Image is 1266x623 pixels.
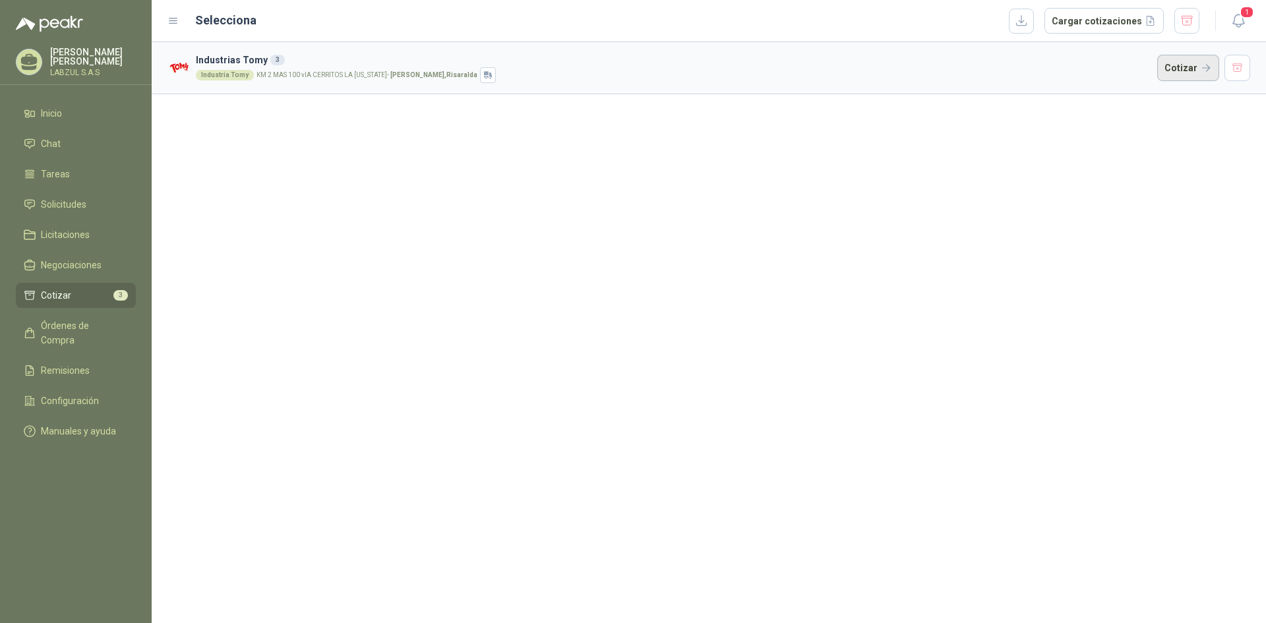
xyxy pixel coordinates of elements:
a: Solicitudes [16,192,136,217]
p: [PERSON_NAME] [PERSON_NAME] [50,47,136,66]
span: Licitaciones [41,227,90,242]
h2: Selecciona [195,11,256,30]
a: Remisiones [16,358,136,383]
a: Órdenes de Compra [16,313,136,353]
span: Solicitudes [41,197,86,212]
span: 3 [113,290,128,301]
button: Cotizar [1157,55,1219,81]
h3: Industrias Tomy [196,53,1152,67]
p: KM 2 MAS 100 vIA CERRITOS LA [US_STATE] - [256,72,477,78]
p: LABZUL S.A.S [50,69,136,76]
div: 3 [270,55,285,65]
span: Configuración [41,394,99,408]
span: Negociaciones [41,258,102,272]
button: 1 [1226,9,1250,33]
span: Remisiones [41,363,90,378]
span: Chat [41,136,61,151]
span: Órdenes de Compra [41,318,123,347]
span: Inicio [41,106,62,121]
button: Cargar cotizaciones [1044,8,1164,34]
a: Licitaciones [16,222,136,247]
span: Tareas [41,167,70,181]
img: Logo peakr [16,16,83,32]
a: Negociaciones [16,252,136,278]
div: Industria Tomy [196,70,254,80]
a: Cotizar3 [16,283,136,308]
a: Tareas [16,162,136,187]
strong: [PERSON_NAME] , Risaralda [390,71,477,78]
span: 1 [1240,6,1254,18]
a: Inicio [16,101,136,126]
img: Company Logo [167,57,191,80]
a: Manuales y ayuda [16,419,136,444]
a: Chat [16,131,136,156]
span: Cotizar [41,288,71,303]
a: Configuración [16,388,136,413]
span: Manuales y ayuda [41,424,116,438]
